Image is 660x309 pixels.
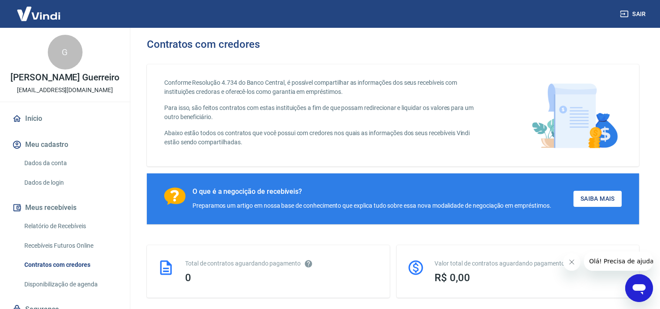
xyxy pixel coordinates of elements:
[21,276,119,293] a: Disponibilização de agenda
[574,191,622,207] a: Saiba Mais
[21,174,119,192] a: Dados de login
[164,129,484,147] p: Abaixo estão todos os contratos que você possui com credores nos quais as informações dos seus re...
[147,38,260,50] h3: Contratos com credores
[435,259,629,268] div: Valor total de contratos aguardando pagamento
[17,86,113,95] p: [EMAIL_ADDRESS][DOMAIN_NAME]
[584,252,653,271] iframe: Mensagem da empresa
[618,6,650,22] button: Sair
[527,78,622,153] img: main-image.9f1869c469d712ad33ce.png
[10,0,67,27] img: Vindi
[185,272,379,284] div: 0
[192,201,551,210] div: Preparamos um artigo em nossa base de conhecimento que explica tudo sobre essa nova modalidade de...
[625,274,653,302] iframe: Botão para abrir a janela de mensagens
[164,187,186,205] img: Ícone com um ponto de interrogação.
[5,6,73,13] span: Olá! Precisa de ajuda?
[563,253,580,271] iframe: Fechar mensagem
[21,154,119,172] a: Dados da conta
[48,35,83,70] div: G
[10,198,119,217] button: Meus recebíveis
[10,109,119,128] a: Início
[10,73,119,82] p: [PERSON_NAME] Guerreiro
[192,187,551,196] div: O que é a negocição de recebíveis?
[304,259,313,268] svg: Esses contratos não se referem à Vindi, mas sim a outras instituições.
[21,237,119,255] a: Recebíveis Futuros Online
[164,78,484,96] p: Conforme Resolução 4.734 do Banco Central, é possível compartilhar as informações dos seus recebí...
[10,135,119,154] button: Meu cadastro
[21,256,119,274] a: Contratos com credores
[164,103,484,122] p: Para isso, são feitos contratos com estas instituições a fim de que possam redirecionar e liquida...
[21,217,119,235] a: Relatório de Recebíveis
[435,272,471,284] span: R$ 0,00
[185,259,379,268] div: Total de contratos aguardando pagamento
